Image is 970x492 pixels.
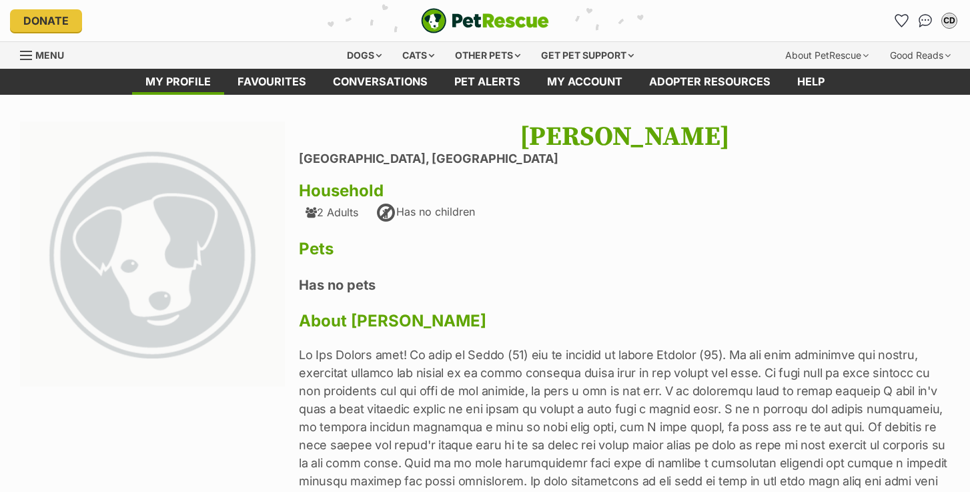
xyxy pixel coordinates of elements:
img: chat-41dd97257d64d25036548639549fe6c8038ab92f7586957e7f3b1b290dea8141.svg [919,14,933,27]
a: Donate [10,9,82,32]
a: conversations [320,69,441,95]
div: CD [943,14,956,27]
ul: Account quick links [891,10,960,31]
div: Get pet support [532,42,643,69]
a: Favourites [891,10,912,31]
div: About PetRescue [776,42,878,69]
div: Other pets [446,42,530,69]
div: 2 Adults [306,206,358,218]
a: PetRescue [421,8,549,33]
a: Conversations [915,10,936,31]
h1: [PERSON_NAME] [299,121,950,152]
button: My account [939,10,960,31]
h3: Household [299,182,950,200]
div: Good Reads [881,42,960,69]
a: Help [784,69,838,95]
h3: About [PERSON_NAME] [299,312,950,330]
h4: Has no pets [299,276,950,294]
a: Favourites [224,69,320,95]
li: [GEOGRAPHIC_DATA], [GEOGRAPHIC_DATA] [299,152,950,166]
div: Dogs [338,42,391,69]
span: Menu [35,49,64,61]
a: My account [534,69,636,95]
img: logo-e224e6f780fb5917bec1dbf3a21bbac754714ae5b6737aabdf751b685950b380.svg [421,8,549,33]
a: Adopter resources [636,69,784,95]
h3: Pets [299,240,950,258]
div: Has no children [375,202,475,224]
a: My profile [132,69,224,95]
img: large_default-f37c3b2ddc539b7721ffdbd4c88987add89f2ef0fd77a71d0d44a6cf3104916e.png [20,121,285,387]
div: Cats [393,42,444,69]
a: Pet alerts [441,69,534,95]
a: Menu [20,42,73,66]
